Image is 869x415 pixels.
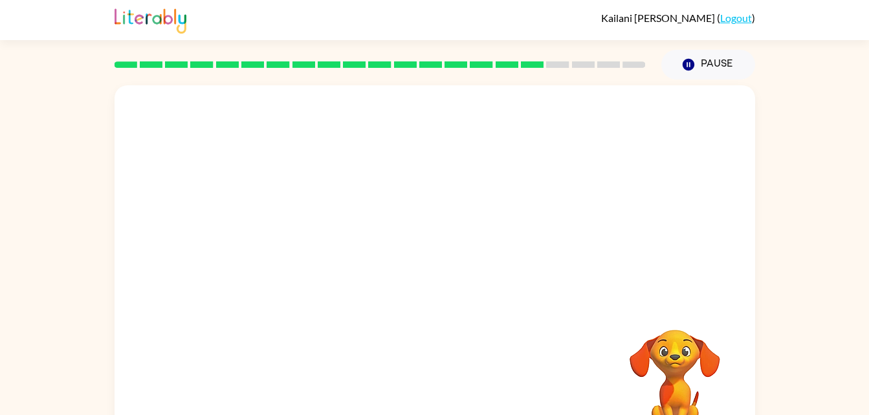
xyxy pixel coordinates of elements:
img: Literably [115,5,186,34]
div: ( ) [601,12,755,24]
span: Kailani [PERSON_NAME] [601,12,717,24]
a: Logout [720,12,752,24]
button: Pause [661,50,755,80]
